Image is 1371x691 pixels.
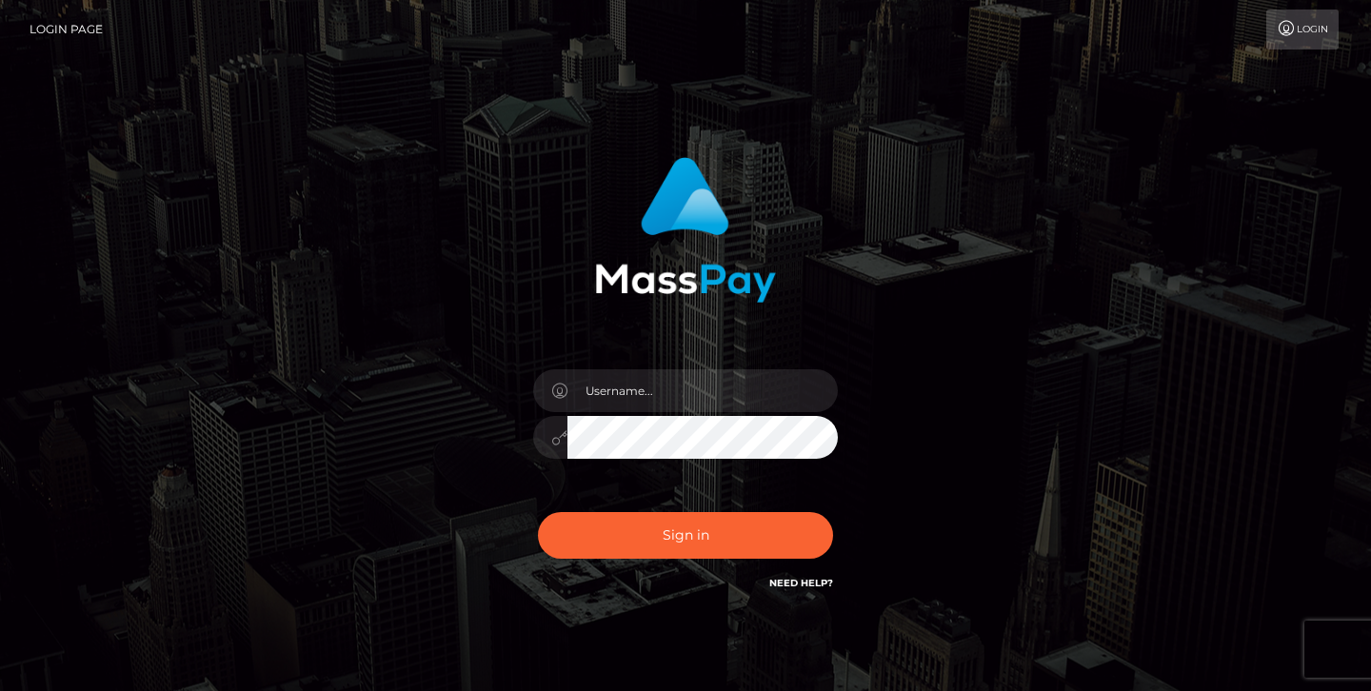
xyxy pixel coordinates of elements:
input: Username... [567,369,838,412]
a: Need Help? [769,577,833,589]
a: Login Page [30,10,103,49]
img: MassPay Login [595,157,776,303]
a: Login [1266,10,1339,49]
button: Sign in [538,512,833,559]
